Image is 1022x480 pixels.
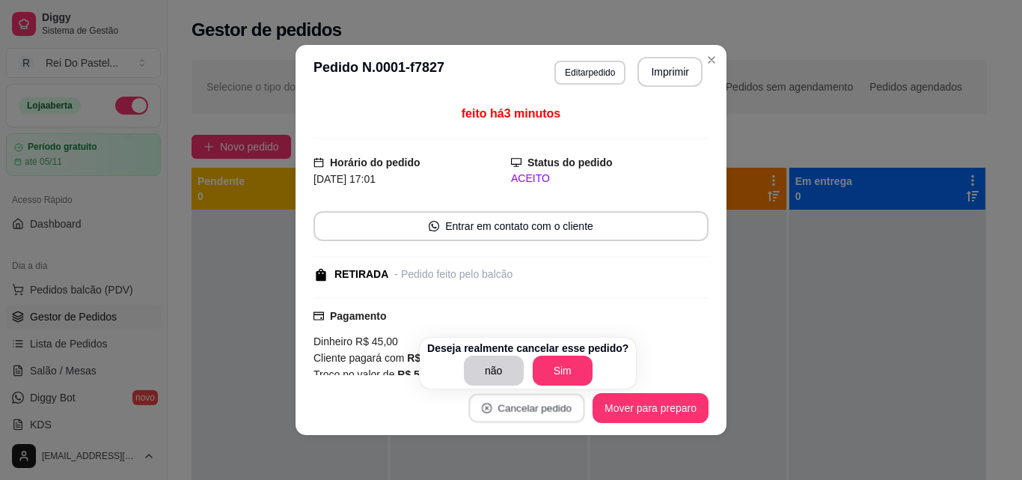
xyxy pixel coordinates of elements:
span: close-circle [482,403,492,413]
button: Sim [533,356,593,386]
h3: Pedido N. 0001-f7827 [313,57,444,87]
span: Troco no valor de [313,368,397,380]
div: ACEITO [511,171,709,186]
button: Imprimir [637,57,703,87]
button: não [464,356,524,386]
strong: Pagamento [330,310,386,322]
button: Editarpedido [554,61,625,85]
span: [DATE] 17:01 [313,173,376,185]
span: Dinheiro [313,335,352,347]
div: RETIRADA [334,267,388,282]
span: credit-card [313,311,324,321]
span: calendar [313,157,324,168]
button: whats-appEntrar em contato com o cliente [313,211,709,241]
strong: R$ 50,00 [407,352,450,364]
button: close-circleCancelar pedido [468,394,584,423]
span: Cliente pagará com [313,352,407,364]
strong: R$ 5,00 [397,368,434,380]
span: whats-app [429,221,439,231]
span: R$ 45,00 [352,335,398,347]
strong: Horário do pedido [330,157,420,168]
p: Deseja realmente cancelar esse pedido? [427,341,628,356]
button: Mover para preparo [593,393,709,423]
button: Close [700,48,723,72]
span: feito há 3 minutos [462,107,560,120]
span: desktop [511,157,521,168]
strong: Status do pedido [527,157,613,168]
div: - Pedido feito pelo balcão [394,267,512,282]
